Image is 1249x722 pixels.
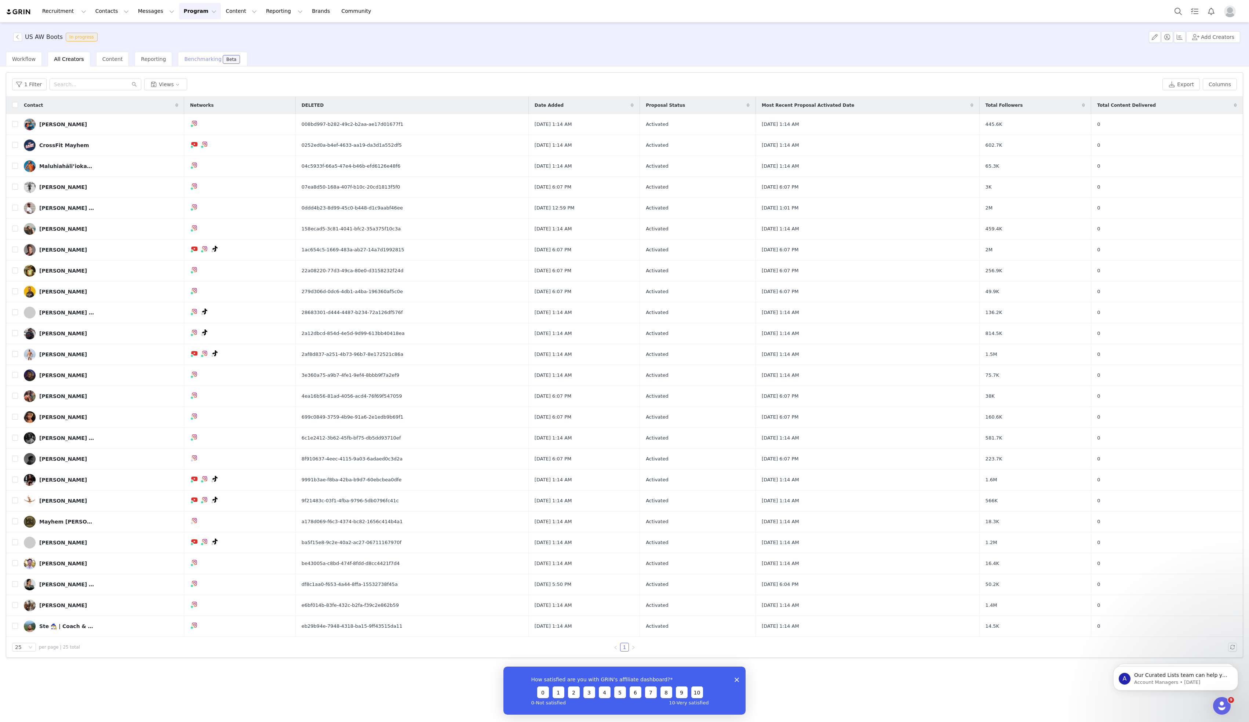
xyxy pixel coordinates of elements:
div: Close survey [231,11,236,15]
img: instagram.svg [192,162,197,168]
img: instagram.svg [192,559,197,565]
a: [PERSON_NAME] [24,328,178,339]
img: 4ba12d54-9fc7-417d-bbbb-5b4bb8536654--s.jpg [24,579,36,590]
img: instagram.svg [192,120,197,126]
img: 58d4ea91-3046-4d41-8dfa-77a5a6f40229.jpg [24,411,36,423]
span: [DATE] 1:14 AM [535,351,572,358]
img: 62a69726-9530-4940-b082-a2206f14b28c.jpg [24,390,36,402]
span: 0 [1097,351,1100,358]
span: [DATE] 6:07 PM [762,267,798,274]
span: Total Followers [986,102,1023,109]
span: 0 [1097,183,1100,191]
span: Workflow [12,56,36,62]
div: [PERSON_NAME] [39,226,87,232]
span: Activated [646,142,669,149]
span: 0 [1097,560,1100,567]
span: [DATE] 1:14 AM [535,560,572,567]
span: 2a12dbcd-854d-4e5d-9d99-613bb40418ea [302,330,405,337]
iframe: Intercom live chat [1213,697,1231,715]
span: Activated [646,393,669,400]
span: [DATE] 1:14 AM [762,163,799,170]
span: 0 [1097,121,1100,128]
span: 0 [1097,434,1100,442]
span: Activated [646,163,669,170]
div: Beta [226,57,237,62]
span: 0 [1097,393,1100,400]
span: [object Object] [13,33,101,41]
img: v2 [24,516,36,528]
img: c3d8cc6c-f11b-4d8b-be39-3bb73b0624b3.jpg [24,369,36,381]
div: Ste 🧙‍♂️ | Coach & Pod Host [39,623,94,629]
span: 445.6K [986,121,1002,128]
span: Activated [646,288,669,295]
span: 0 [1097,518,1100,525]
span: All Creators [54,56,84,62]
span: [DATE] 1:14 AM [762,225,799,233]
span: [DATE] 6:07 PM [762,183,798,191]
div: [PERSON_NAME] | FitsPRO Ex Sci BS CSCS [39,581,94,587]
img: instagram.svg [202,350,208,356]
span: [DATE] 1:14 AM [762,142,799,149]
span: 6c1e2412-3b62-45fb-bf75-db5dd93710ef [302,434,401,442]
img: instagram.svg [192,267,197,273]
span: 0 [1097,246,1100,254]
img: placeholder-profile.jpg [1224,6,1236,17]
a: Ste 🧙‍♂️ | Coach & Pod Host [24,620,178,632]
span: 9f21483c-03f1-4fba-9796-5db0796fc41c [302,497,399,504]
img: 818e11a3-dd9e-4c01-9f82-b8380bb9d4d7--s.jpg [24,265,36,277]
div: [PERSON_NAME] [39,477,87,483]
img: 611ea805-4562-4560-8b5f-a569834863a2.jpg [24,202,36,214]
div: Profile image for Account Managers [17,22,28,34]
div: [PERSON_NAME] [39,498,87,504]
span: [DATE] 6:07 PM [762,413,798,421]
span: 38K [986,393,995,400]
span: 008bd997-b282-49c2-b2aa-ae17d01677f1 [302,121,403,128]
span: 223.7K [986,455,1002,463]
span: 279d306d-0dc6-4db1-a4ba-196360af5c0e [302,288,403,295]
span: 49.9K [986,288,999,295]
span: Total Content Delivered [1097,102,1156,109]
img: f71bb020-65eb-4879-9307-4c9afb5a8005.jpg [24,432,36,444]
p: Our Curated Lists team can help you find more creators! Our team of prospect-sourcing experts are... [32,21,127,28]
span: 1.5M [986,351,997,358]
img: instagram.svg [192,580,197,586]
i: icon: down [28,645,33,650]
span: 0 [1097,267,1100,274]
a: [PERSON_NAME] “Thor” [PERSON_NAME] [24,202,178,214]
span: [DATE] 1:14 AM [762,121,799,128]
span: [DATE] 6:07 PM [762,393,798,400]
div: [PERSON_NAME] [39,351,87,357]
a: [PERSON_NAME] | FitsPRO Ex Sci BS CSCS [24,579,178,590]
div: [PERSON_NAME] [39,331,87,336]
a: Mayhem [PERSON_NAME] [24,516,178,528]
span: Activated [646,330,669,337]
iframe: Intercom notifications message [1102,651,1249,702]
a: [PERSON_NAME] [24,495,178,507]
a: [PERSON_NAME] [24,599,178,611]
span: Activated [646,560,669,567]
div: [PERSON_NAME] [39,184,87,190]
img: 4c0a66b2-9989-4415-97a3-b28532ddafd4--s.jpg [24,139,36,151]
a: [PERSON_NAME] [24,181,178,193]
span: Activated [646,246,669,254]
button: 7 [142,20,153,32]
span: Proposal Status [646,102,685,109]
span: [DATE] 1:14 AM [762,497,799,504]
div: [PERSON_NAME] 🪝 [39,435,94,441]
span: 8f910637-4eec-4115-9a03-6adaed0c3d2a [302,455,403,463]
iframe: Survey from GRIN [503,667,746,715]
span: Activated [646,267,669,274]
img: instagram.svg [202,141,208,147]
a: grin logo [6,8,32,15]
span: [DATE] 1:14 AM [762,351,799,358]
img: instagram.svg [192,288,197,293]
span: [DATE] 6:07 PM [535,413,571,421]
a: 1 [620,643,629,651]
a: [PERSON_NAME] [24,558,178,569]
div: [PERSON_NAME] [39,540,87,546]
a: [PERSON_NAME] [24,244,178,256]
img: d3188a1c-e000-4bd5-a8e9-97733822155b--s.jpg [24,223,36,235]
span: 0 [1097,455,1100,463]
img: instagram.svg [192,225,197,231]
